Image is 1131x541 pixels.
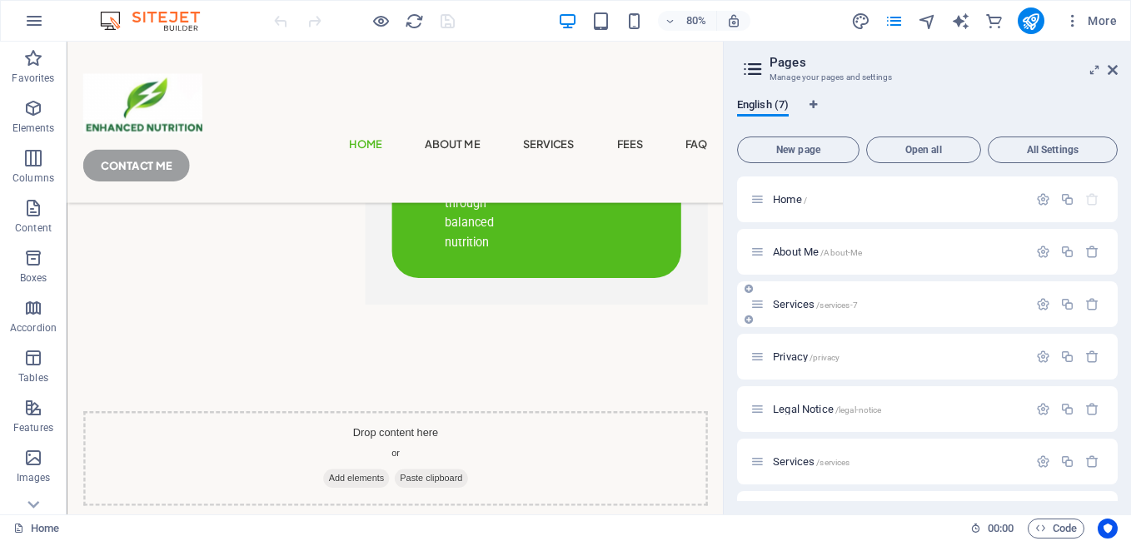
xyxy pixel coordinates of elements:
p: Accordion [10,321,57,335]
button: Usercentrics [1098,519,1118,539]
button: pages [884,11,904,31]
button: More [1058,7,1124,34]
span: Open all [874,145,974,155]
p: Elements [12,122,55,135]
h6: 80% [683,11,710,31]
div: Settings [1036,454,1050,469]
span: More [1064,12,1117,29]
div: About Me/About-Me [768,246,1028,257]
div: Remove [1085,245,1099,259]
div: Settings [1036,402,1050,416]
img: Editor Logo [96,11,221,31]
span: New page [745,145,852,155]
span: /legal-notice [835,405,882,414]
p: Favorites [12,72,54,85]
span: Click to open page [773,403,881,415]
span: /privacy [810,353,840,362]
div: Legal Notice/legal-notice [768,404,1028,414]
p: Features [13,421,53,434]
div: Settings [1036,350,1050,364]
div: Privacy/privacy [768,351,1028,362]
button: design [851,11,871,31]
span: Services [773,298,858,310]
button: navigator [918,11,938,31]
span: /About-Me [820,248,862,257]
i: Design (Ctrl+Alt+Y) [851,12,870,31]
div: Settings [1036,297,1050,311]
div: Settings [1036,192,1050,206]
button: 80% [658,11,717,31]
p: Boxes [20,271,47,285]
p: Columns [12,171,54,185]
button: commerce [984,11,1004,31]
span: /services [816,458,849,467]
div: Remove [1085,454,1099,469]
span: Click to open page [773,246,862,258]
button: publish [1018,7,1044,34]
span: All Settings [995,145,1110,155]
button: text_generator [951,11,971,31]
button: Open all [866,136,981,163]
div: Duplicate [1060,192,1074,206]
i: Commerce [984,12,1004,31]
i: AI Writer [951,12,970,31]
div: Remove [1085,297,1099,311]
i: Reload page [405,12,424,31]
div: Home/ [768,194,1028,205]
span: /services-7 [816,300,858,310]
h3: Manage your pages and settings [770,70,1084,85]
div: Duplicate [1060,350,1074,364]
span: / [804,196,807,205]
div: Services/services-7 [768,299,1028,310]
span: Click to open page [773,455,849,468]
span: Code [1035,519,1077,539]
i: Navigator [918,12,937,31]
p: Images [17,471,51,484]
span: : [999,522,1002,534]
i: Pages (Ctrl+Alt+S) [884,12,904,31]
span: 00 00 [988,519,1014,539]
div: Settings [1036,245,1050,259]
p: Tables [18,371,48,385]
div: Duplicate [1060,297,1074,311]
span: Click to open page [773,350,840,363]
div: Duplicate [1060,454,1074,469]
button: All Settings [988,136,1118,163]
button: Code [1028,519,1084,539]
div: Duplicate [1060,245,1074,259]
div: The startpage cannot be deleted [1085,192,1099,206]
span: English (7) [737,95,789,118]
h6: Session time [970,519,1014,539]
button: Click here to leave preview mode and continue editing [371,11,391,31]
i: Publish [1021,12,1040,31]
h2: Pages [770,55,1118,70]
span: Click to open page [773,193,807,206]
i: On resize automatically adjust zoom level to fit chosen device. [726,13,741,28]
p: Content [15,221,52,235]
button: reload [404,11,424,31]
a: Click to cancel selection. Double-click to open Pages [13,519,59,539]
div: Remove [1085,350,1099,364]
div: Duplicate [1060,402,1074,416]
div: Services/services [768,456,1028,467]
button: New page [737,136,859,163]
div: Remove [1085,402,1099,416]
div: Language Tabs [737,98,1118,130]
